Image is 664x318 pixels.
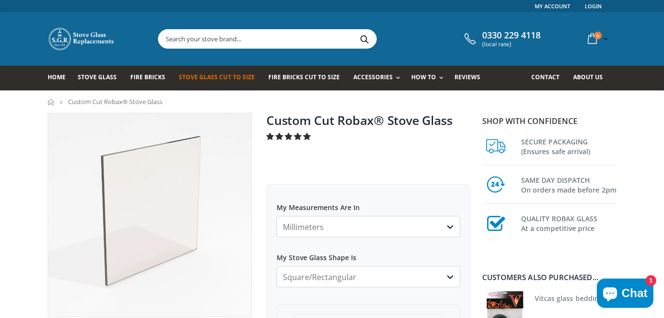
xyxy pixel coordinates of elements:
[268,73,340,81] span: Fire Bricks Cut To Size
[130,66,173,90] a: Fire Bricks
[353,66,405,90] a: Accessories
[48,113,251,317] img: stove_glass_made_to_measure_800x_crop_center.webp
[266,112,453,128] a: Custom Cut Robax® Stove Glass
[179,73,254,81] span: Stove Glass Cut To Size
[78,66,124,90] a: Stove Glass
[454,73,480,81] span: Reviews
[48,99,55,105] a: Home
[584,29,610,48] a: 0
[521,212,616,233] h3: QUALITY ROBAX GLASS At a competitive price
[462,30,541,48] a: 0330 229 4118 (local rate)
[521,174,616,195] h3: SAME DAY DISPATCH On orders made before 2pm
[573,73,603,81] span: About us
[411,73,436,81] span: How To
[482,30,541,41] span: 0330 229 4118
[531,66,567,90] a: Contact
[68,97,162,106] span: Custom Cut Robax® Stove Glass
[266,131,313,141] span: 4.94 stars
[594,279,656,310] inbox-online-store-chat: Shopify online store chat
[48,27,116,51] img: Stove Glass Replacement
[573,66,610,90] a: About us
[521,135,616,157] h3: SECURE PACKAGING (Ensures safe arrival)
[277,194,460,212] label: My Measurements Are In
[411,66,448,90] a: How To
[594,32,602,39] span: 0
[158,30,485,48] input: Search your stove brand...
[48,73,66,81] span: Home
[353,73,393,81] span: Accessories
[531,73,559,81] span: Contact
[268,66,347,90] a: Fire Bricks Cut To Size
[482,274,616,281] div: Customers also purchased...
[78,73,117,81] span: Stove Glass
[130,73,165,81] span: Fire Bricks
[482,115,616,127] p: Shop with confidence
[179,66,262,90] a: Stove Glass Cut To Size
[277,245,460,262] label: My Stove Glass Shape Is
[482,41,541,48] span: (local rate)
[454,66,488,90] a: Reviews
[48,66,73,90] a: Home
[353,30,375,48] button: Search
